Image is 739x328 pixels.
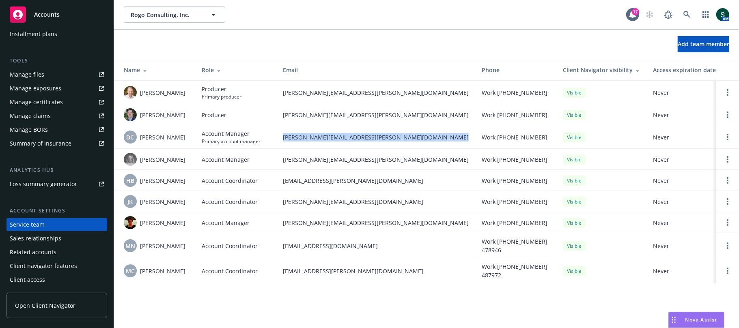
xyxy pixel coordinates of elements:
div: Manage files [10,68,44,81]
a: Sales relationships [6,232,107,245]
div: Visible [563,110,586,120]
span: Never [653,111,729,119]
span: Never [653,219,729,227]
span: MN [125,242,135,250]
div: Client navigator features [10,259,77,272]
img: photo [124,216,137,229]
a: Installment plans [6,28,107,41]
div: Sales relationships [10,232,61,245]
button: Nova Assist [668,312,724,328]
div: 17 [632,8,639,15]
span: Account Coordinator [202,242,258,250]
span: Producer [202,111,226,119]
div: Visible [563,154,586,165]
a: Manage files [6,68,107,81]
span: Producer [202,85,241,93]
span: [EMAIL_ADDRESS][PERSON_NAME][DOMAIN_NAME] [283,267,469,275]
span: [PERSON_NAME] [140,267,185,275]
div: Visible [563,241,586,251]
a: Open options [723,88,733,97]
a: Open options [723,110,733,120]
a: Summary of insurance [6,137,107,150]
span: Never [653,88,729,97]
img: photo [124,86,137,99]
span: Work [PHONE_NUMBER] [482,133,547,141]
span: Work [PHONE_NUMBER] [482,88,547,97]
div: Drag to move [669,312,679,328]
a: Loss summary generator [6,178,107,191]
span: Account Coordinator [202,176,258,185]
div: Analytics hub [6,166,107,174]
a: Switch app [698,6,714,23]
div: Related accounts [10,246,56,259]
a: Report a Bug [660,6,677,23]
div: Visible [563,176,586,186]
span: Rogo Consulting, Inc. [131,11,201,19]
span: Account Manager [202,219,250,227]
span: [EMAIL_ADDRESS][PERSON_NAME][DOMAIN_NAME] [283,176,469,185]
span: Work [PHONE_NUMBER] [482,197,547,206]
span: Open Client Navigator [15,301,75,310]
div: Visible [563,266,586,276]
div: Visible [563,218,586,228]
div: Visible [563,197,586,207]
a: Search [679,6,695,23]
span: Work [PHONE_NUMBER] [482,176,547,185]
span: Manage exposures [6,82,107,95]
span: [PERSON_NAME][EMAIL_ADDRESS][PERSON_NAME][DOMAIN_NAME] [283,219,469,227]
span: Account Coordinator [202,197,258,206]
span: Primary producer [202,93,241,100]
div: Visible [563,88,586,98]
span: Work [PHONE_NUMBER] [482,219,547,227]
div: Manage certificates [10,96,63,109]
div: Installment plans [10,28,57,41]
div: Access expiration date [653,66,729,74]
img: photo [124,108,137,121]
span: Work [PHONE_NUMBER] 478946 [482,237,550,254]
span: Work [PHONE_NUMBER] 487972 [482,262,550,279]
span: Accounts [34,11,60,18]
span: [PERSON_NAME][EMAIL_ADDRESS][PERSON_NAME][DOMAIN_NAME] [283,133,469,141]
button: Rogo Consulting, Inc. [124,6,225,23]
span: Never [653,133,729,141]
a: Open options [723,197,733,206]
span: [PERSON_NAME] [140,88,185,97]
div: Name [124,66,189,74]
span: MC [126,267,135,275]
span: [PERSON_NAME] [140,133,185,141]
span: Nova Assist [685,316,717,323]
img: photo [124,153,137,166]
span: [PERSON_NAME][EMAIL_ADDRESS][PERSON_NAME][DOMAIN_NAME] [283,111,469,119]
div: Client Navigator visibility [563,66,640,74]
a: Open options [723,241,733,251]
span: Add team member [678,40,729,48]
div: Manage claims [10,109,51,122]
span: [PERSON_NAME] [140,155,185,164]
span: Never [653,197,729,206]
div: Tools [6,57,107,65]
div: Email [283,66,469,74]
a: Manage certificates [6,96,107,109]
a: Start snowing [642,6,658,23]
span: Never [653,176,729,185]
span: Work [PHONE_NUMBER] [482,155,547,164]
div: Client access [10,273,45,286]
div: Summary of insurance [10,137,71,150]
span: [PERSON_NAME] [140,111,185,119]
span: JK [128,197,133,206]
a: Accounts [6,3,107,26]
span: [PERSON_NAME] [140,242,185,250]
span: Never [653,267,729,275]
span: [PERSON_NAME] [140,197,185,206]
div: Service team [10,218,45,231]
a: Service team [6,218,107,231]
span: Work [PHONE_NUMBER] [482,111,547,119]
button: Add team member [678,36,729,52]
a: Open options [723,154,733,164]
span: [PERSON_NAME] [140,176,185,185]
span: [PERSON_NAME][EMAIL_ADDRESS][PERSON_NAME][DOMAIN_NAME] [283,88,469,97]
div: Role [202,66,270,74]
span: Account Coordinator [202,267,258,275]
div: Loss summary generator [10,178,77,191]
div: Phone [482,66,550,74]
